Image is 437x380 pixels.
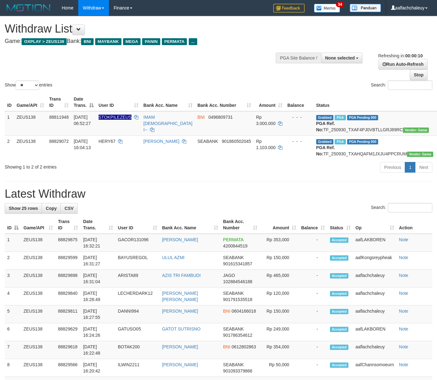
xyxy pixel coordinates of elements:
b: PGA Ref. No: [316,121,335,132]
td: ZEUS138 [21,341,55,359]
a: GATOT SUTRISNO [162,326,201,331]
span: HERY67 [99,139,116,144]
a: Previous [380,162,405,173]
label: Show entries [5,81,52,90]
span: Accepted [330,309,349,314]
td: [DATE] 16:31:27 [80,252,115,270]
td: - [299,305,327,323]
td: ILWIN2211 [116,359,160,377]
span: Grabbed [316,115,334,120]
th: Amount: activate to sort column ascending [260,216,298,234]
td: 88829618 [55,341,80,359]
td: ARISTA89 [116,270,160,288]
b: PGA Ref. No: [316,145,335,156]
td: ZEUS138 [21,323,55,341]
a: IMAM [DEMOGRAPHIC_DATA] I-- [143,115,193,132]
th: Game/API: activate to sort column ascending [14,93,47,111]
td: GACOR131096 [116,234,160,252]
span: Copy 901615341857 to clipboard [223,261,252,266]
span: SEABANK [223,326,244,331]
td: Rp 120,000 [260,288,298,305]
a: Note [399,326,409,331]
td: ZEUS138 [21,270,55,288]
th: Balance [285,93,314,111]
th: User ID: activate to sort column ascending [96,93,141,111]
td: 2 [5,135,14,159]
td: Rp 150,000 [260,252,298,270]
span: OXPLAY > ZEUS138 [22,38,67,45]
td: [DATE] 16:27:55 [80,305,115,323]
a: [PERSON_NAME] [162,362,198,367]
span: Copy 901786354612 to clipboard [223,333,252,338]
td: TF_250930_TXAF4PJ0VBTLLGRJ89RC [314,111,436,136]
a: 1 [405,162,415,173]
th: Amount: activate to sort column ascending [254,93,285,111]
td: ZEUS138 [21,305,55,323]
span: None selected [325,55,355,60]
td: aafLAKBOREN [353,234,397,252]
span: PERMATA [223,237,244,242]
h1: Withdraw List [5,23,285,35]
a: Next [415,162,432,173]
th: Balance: activate to sort column ascending [299,216,327,234]
span: Copy 0612802863 to clipboard [232,344,256,349]
span: 34 [336,2,344,7]
td: - [299,270,327,288]
div: - - - [287,114,311,120]
a: [PERSON_NAME] [162,309,198,314]
td: BOTAK200 [116,341,160,359]
td: GATUSO05 [116,323,160,341]
strong: 00:00:10 [405,53,423,58]
td: 3 [5,270,21,288]
td: aafLAKBOREN [353,323,397,341]
th: Date Trans.: activate to sort column ascending [80,216,115,234]
td: 5 [5,305,21,323]
td: aaflachchaleuy [353,288,397,305]
span: Copy 4200844519 to clipboard [223,243,248,248]
span: BNI [81,38,93,45]
td: - [299,252,327,270]
td: 7 [5,341,21,359]
h1: Latest Withdraw [5,188,432,200]
th: Bank Acc. Number: activate to sort column ascending [195,93,254,111]
th: ID [5,93,14,111]
td: [DATE] 16:31:04 [80,270,115,288]
td: Rp 354,000 [260,341,298,359]
td: [DATE] 16:22:48 [80,341,115,359]
h4: Game: Bank: [5,38,285,44]
span: PERMATA [162,38,187,45]
td: DANNI994 [116,305,160,323]
img: Feedback.jpg [273,4,305,13]
span: Vendor URL: https://trx31.1velocity.biz [407,152,433,157]
td: 6 [5,323,21,341]
span: JAGO [223,273,235,278]
div: - - - [287,138,311,144]
span: PGA Pending [347,139,378,144]
th: ID: activate to sort column descending [5,216,21,234]
span: MAYBANK [95,38,121,45]
th: Bank Acc. Name: activate to sort column ascending [141,93,195,111]
a: ULUL AZMI [162,255,185,260]
td: - [299,288,327,305]
td: 1 [5,234,21,252]
a: Note [399,309,409,314]
td: 8 [5,359,21,377]
select: Showentries [16,81,39,90]
td: LECHERDARK12 [116,288,160,305]
td: - [299,359,327,377]
td: Rp 465,000 [260,270,298,288]
span: CSV [64,206,74,211]
img: panduan.png [350,4,381,12]
th: Bank Acc. Name: activate to sort column ascending [160,216,221,234]
td: ZEUS138 [21,288,55,305]
td: - [299,341,327,359]
span: 88829072 [49,139,69,144]
label: Search: [371,203,432,212]
span: MEGA [123,38,141,45]
td: [DATE] 16:20:42 [80,359,115,377]
span: SEABANK [223,255,244,260]
a: Note [399,344,409,349]
td: 88829898 [55,270,80,288]
span: PANIN [142,38,160,45]
td: aafChannsomoeurn [353,359,397,377]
